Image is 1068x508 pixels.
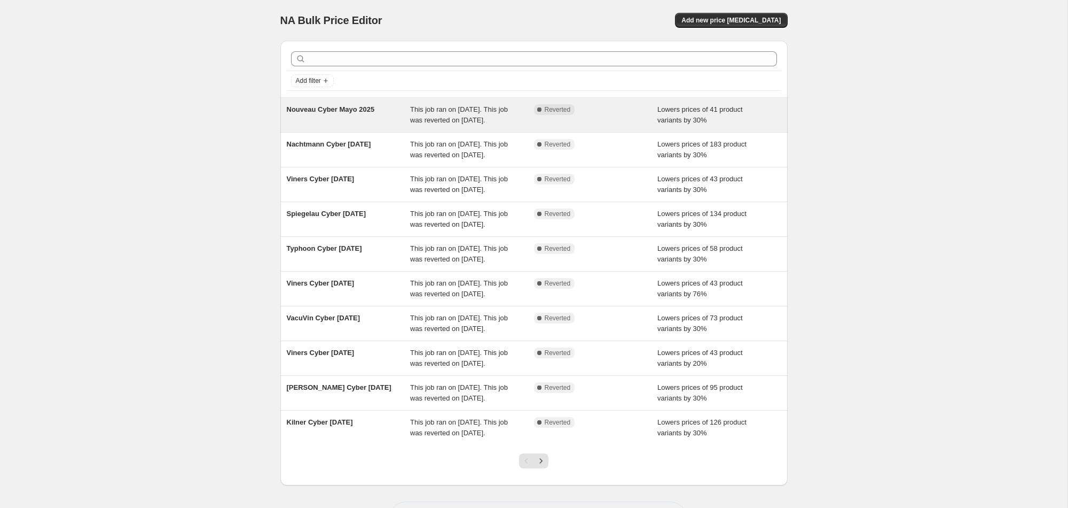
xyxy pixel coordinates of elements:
[287,140,371,148] span: Nachtmann Cyber [DATE]
[280,14,382,26] span: NA Bulk Price Editor
[657,105,743,124] span: Lowers prices of 41 product variants by 30%
[545,140,571,149] span: Reverted
[657,383,743,402] span: Lowers prices of 95 product variants by 30%
[410,314,508,333] span: This job ran on [DATE]. This job was reverted on [DATE].
[410,418,508,437] span: This job ran on [DATE]. This job was reverted on [DATE].
[410,175,508,194] span: This job ran on [DATE]. This job was reverted on [DATE].
[545,383,571,392] span: Reverted
[657,140,747,159] span: Lowers prices of 183 product variants by 30%
[410,349,508,367] span: This job ran on [DATE]. This job was reverted on [DATE].
[296,76,321,85] span: Add filter
[287,210,366,218] span: Spiegelau Cyber [DATE]
[287,349,355,357] span: Viners Cyber [DATE]
[287,105,375,113] span: Nouveau Cyber Mayo 2025
[657,175,743,194] span: Lowers prices of 43 product variants by 30%
[410,210,508,228] span: This job ran on [DATE]. This job was reverted on [DATE].
[287,175,355,183] span: Viners Cyber [DATE]
[545,279,571,288] span: Reverted
[287,418,353,426] span: Kilner Cyber [DATE]
[657,418,747,437] span: Lowers prices of 126 product variants by 30%
[545,105,571,114] span: Reverted
[545,349,571,357] span: Reverted
[519,453,548,468] nav: Pagination
[533,453,548,468] button: Next
[287,244,362,252] span: Typhoon Cyber [DATE]
[287,383,391,391] span: [PERSON_NAME] Cyber [DATE]
[657,244,743,263] span: Lowers prices of 58 product variants by 30%
[657,279,743,298] span: Lowers prices of 43 product variants by 76%
[657,210,747,228] span: Lowers prices of 134 product variants by 30%
[657,349,743,367] span: Lowers prices of 43 product variants by 20%
[545,314,571,322] span: Reverted
[545,175,571,183] span: Reverted
[675,13,787,28] button: Add new price [MEDICAL_DATA]
[410,140,508,159] span: This job ran on [DATE]. This job was reverted on [DATE].
[545,210,571,218] span: Reverted
[545,418,571,427] span: Reverted
[545,244,571,253] span: Reverted
[291,74,334,87] button: Add filter
[681,16,781,25] span: Add new price [MEDICAL_DATA]
[287,314,360,322] span: VacuVin Cyber [DATE]
[410,279,508,298] span: This job ran on [DATE]. This job was reverted on [DATE].
[410,383,508,402] span: This job ran on [DATE]. This job was reverted on [DATE].
[410,105,508,124] span: This job ran on [DATE]. This job was reverted on [DATE].
[287,279,355,287] span: Viners Cyber [DATE]
[410,244,508,263] span: This job ran on [DATE]. This job was reverted on [DATE].
[657,314,743,333] span: Lowers prices of 73 product variants by 30%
